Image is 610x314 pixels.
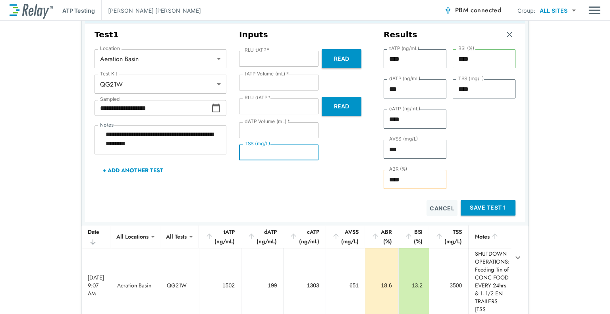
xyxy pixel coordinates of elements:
div: 651 [332,281,359,289]
div: Aeration Basin [95,51,226,67]
img: Connected Icon [444,6,452,14]
button: Cancel [427,200,457,216]
div: QG21W [95,76,226,92]
div: AVSS (mg/L) [332,227,359,246]
div: [DATE] 9:07 AM [88,274,104,297]
label: BSI (%) [458,46,475,51]
button: Read [322,49,361,68]
div: 13.2 [405,281,423,289]
div: tATP (ng/mL) [205,227,235,246]
label: RLU tATP [245,47,269,53]
label: TSS (mg/L) [245,141,270,146]
label: cATP (ng/mL) [389,106,420,112]
label: dATP Volume (mL) [245,119,290,124]
button: expand row [511,251,525,264]
label: TSS (mg/L) [458,76,484,81]
div: TSS (mg/L) [435,227,462,246]
div: 3500 [436,281,462,289]
div: 199 [248,281,277,289]
label: tATP (ng/mL) [389,46,419,51]
label: Location [100,46,120,51]
h3: Test 1 [95,30,226,40]
th: Date [81,225,111,248]
div: 1303 [290,281,319,289]
div: dATP (ng/mL) [247,227,277,246]
button: + Add Another Test [95,161,171,180]
label: AVSS (mg/L) [389,136,418,142]
div: BSI (%) [405,227,423,246]
input: Choose date, selected date is Sep 23, 2025 [95,100,211,116]
label: Notes [100,122,114,128]
h3: Results [384,30,417,40]
label: ABR (%) [389,166,407,172]
div: ABR (%) [371,227,392,246]
label: dATP (ng/mL) [389,76,421,81]
button: Main menu [589,3,600,18]
label: tATP Volume (mL) [245,71,289,77]
button: Read [322,97,361,116]
span: PBM [455,5,501,16]
div: cATP (ng/mL) [290,227,319,246]
p: Group: [517,6,535,15]
div: 1502 [206,281,235,289]
img: LuminUltra Relay [10,2,53,19]
p: [PERSON_NAME] [PERSON_NAME] [108,6,201,15]
button: PBM connected [441,2,504,18]
label: RLU dATP [245,95,270,100]
div: 18.6 [372,281,392,289]
label: Test Kit [100,71,118,77]
div: All Tests [160,229,192,245]
button: Save Test 1 [461,200,515,216]
div: All Locations [111,229,154,245]
img: Remove [506,31,513,39]
label: Sampled [100,96,120,102]
img: Drawer Icon [589,3,600,18]
p: ATP Testing [62,6,95,15]
div: Notes [475,232,505,241]
span: connected [471,6,502,15]
h3: Inputs [239,30,371,40]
